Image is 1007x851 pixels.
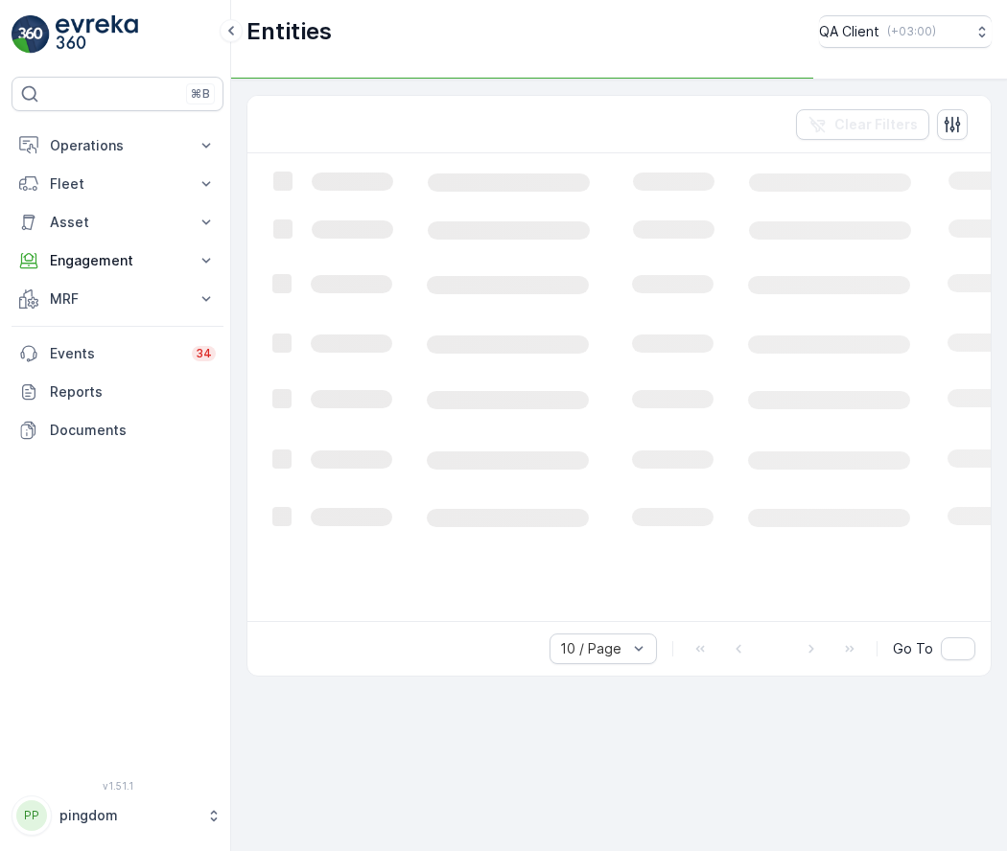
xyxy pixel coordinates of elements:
[50,136,185,155] p: Operations
[59,806,197,825] p: pingdom
[56,15,138,54] img: logo_light-DOdMpM7g.png
[819,15,992,48] button: QA Client(+03:00)
[50,344,180,363] p: Events
[50,289,185,309] p: MRF
[12,373,223,411] a: Reports
[50,174,185,194] p: Fleet
[191,86,210,102] p: ⌘B
[12,780,223,792] span: v 1.51.1
[819,22,879,41] p: QA Client
[50,213,185,232] p: Asset
[12,241,223,280] button: Engagement
[12,165,223,203] button: Fleet
[12,280,223,318] button: MRF
[887,24,936,39] p: ( +03:00 )
[12,15,50,54] img: logo
[246,16,332,47] p: Entities
[12,203,223,241] button: Asset
[50,251,185,270] p: Engagement
[16,800,47,831] div: PP
[893,639,933,658] span: Go To
[796,109,929,140] button: Clear Filters
[12,126,223,165] button: Operations
[50,421,216,440] p: Documents
[834,115,918,134] p: Clear Filters
[50,382,216,402] p: Reports
[12,411,223,449] a: Documents
[12,334,223,373] a: Events34
[196,346,212,361] p: 34
[12,795,223,836] button: PPpingdom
